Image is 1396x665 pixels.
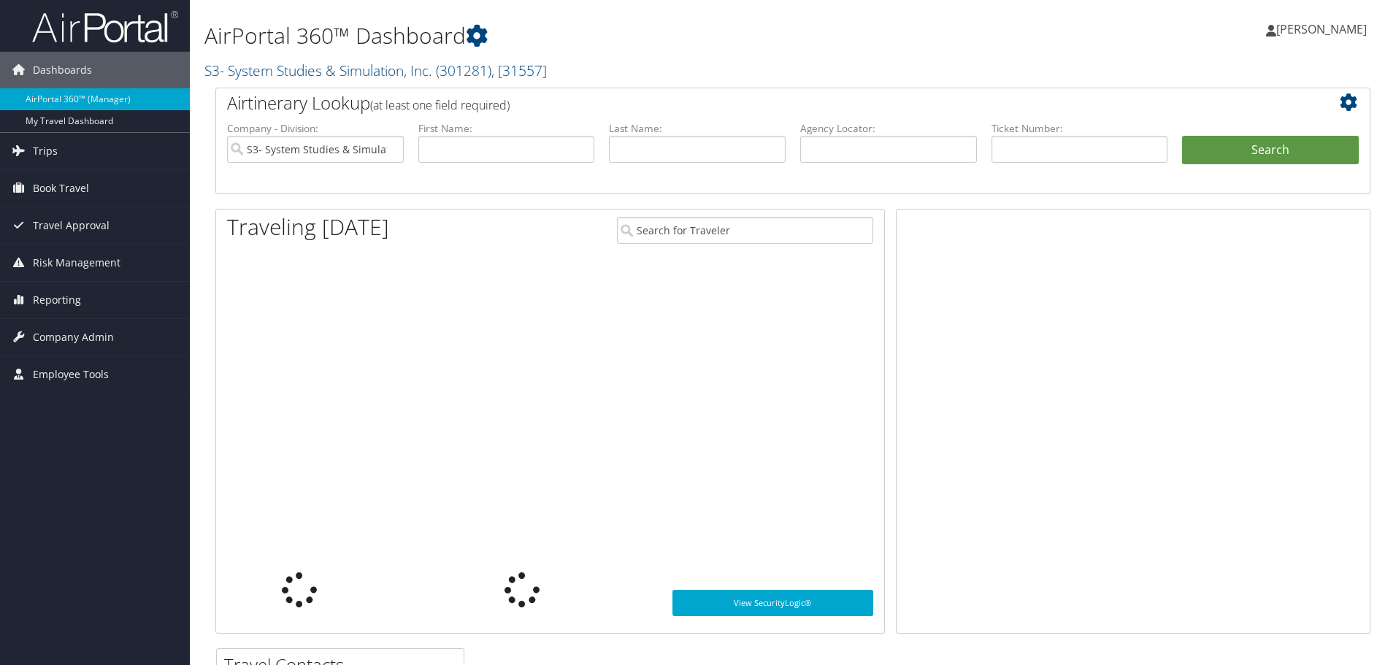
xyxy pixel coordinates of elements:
label: Ticket Number: [992,121,1168,136]
span: (at least one field required) [370,97,510,113]
a: View SecurityLogic® [672,590,873,616]
a: S3- System Studies & Simulation, Inc. [204,61,547,80]
label: Last Name: [609,121,786,136]
button: Search [1182,136,1359,165]
span: Dashboards [33,52,92,88]
h1: AirPortal 360™ Dashboard [204,20,989,51]
span: Company Admin [33,319,114,355]
label: Company - Division: [227,121,404,136]
span: ( 301281 ) [436,61,491,80]
span: Trips [33,133,58,169]
span: [PERSON_NAME] [1276,21,1367,37]
span: Book Travel [33,170,89,207]
span: Reporting [33,282,81,318]
span: , [ 31557 ] [491,61,547,80]
h2: Airtinerary Lookup [227,91,1262,115]
input: Search for Traveler [617,217,873,244]
label: Agency Locator: [800,121,977,136]
img: airportal-logo.png [32,9,178,44]
a: [PERSON_NAME] [1266,7,1381,51]
label: First Name: [418,121,595,136]
span: Risk Management [33,245,120,281]
h1: Traveling [DATE] [227,212,389,242]
span: Employee Tools [33,356,109,393]
span: Travel Approval [33,207,110,244]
